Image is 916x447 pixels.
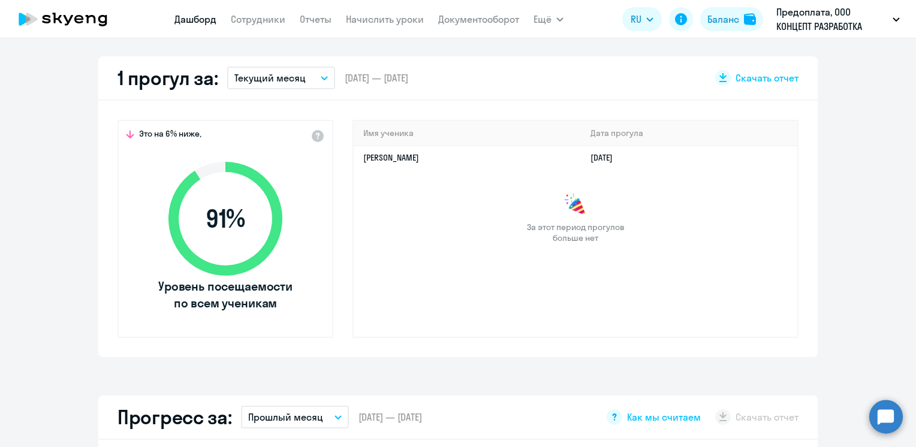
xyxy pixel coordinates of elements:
[707,12,739,26] div: Баланс
[534,7,564,31] button: Ещё
[363,152,419,163] a: [PERSON_NAME]
[581,121,797,146] th: Дата прогула
[117,66,218,90] h2: 1 прогул за:
[234,71,306,85] p: Текущий месяц
[117,405,231,429] h2: Прогресс за:
[241,406,349,428] button: Прошлый месяц
[438,13,519,25] a: Документооборот
[227,67,335,89] button: Текущий месяц
[156,204,294,233] span: 91 %
[358,410,422,424] span: [DATE] — [DATE]
[248,410,323,424] p: Прошлый месяц
[534,12,552,26] span: Ещё
[300,13,332,25] a: Отчеты
[627,410,701,424] span: Как мы считаем
[346,13,424,25] a: Начислить уроки
[564,193,587,217] img: congrats
[156,278,294,312] span: Уровень посещаемости по всем ученикам
[139,128,201,143] span: Это на 6% ниже,
[744,13,756,25] img: balance
[631,12,641,26] span: RU
[231,13,285,25] a: Сотрудники
[354,121,581,146] th: Имя ученика
[345,71,408,84] span: [DATE] — [DATE]
[700,7,763,31] button: Балансbalance
[590,152,622,163] a: [DATE]
[770,5,906,34] button: Предоплата, ООО КОНЦЕПТ РАЗРАБОТКА
[525,222,626,243] span: За этот период прогулов больше нет
[776,5,888,34] p: Предоплата, ООО КОНЦЕПТ РАЗРАБОТКА
[736,71,799,84] span: Скачать отчет
[174,13,216,25] a: Дашборд
[622,7,662,31] button: RU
